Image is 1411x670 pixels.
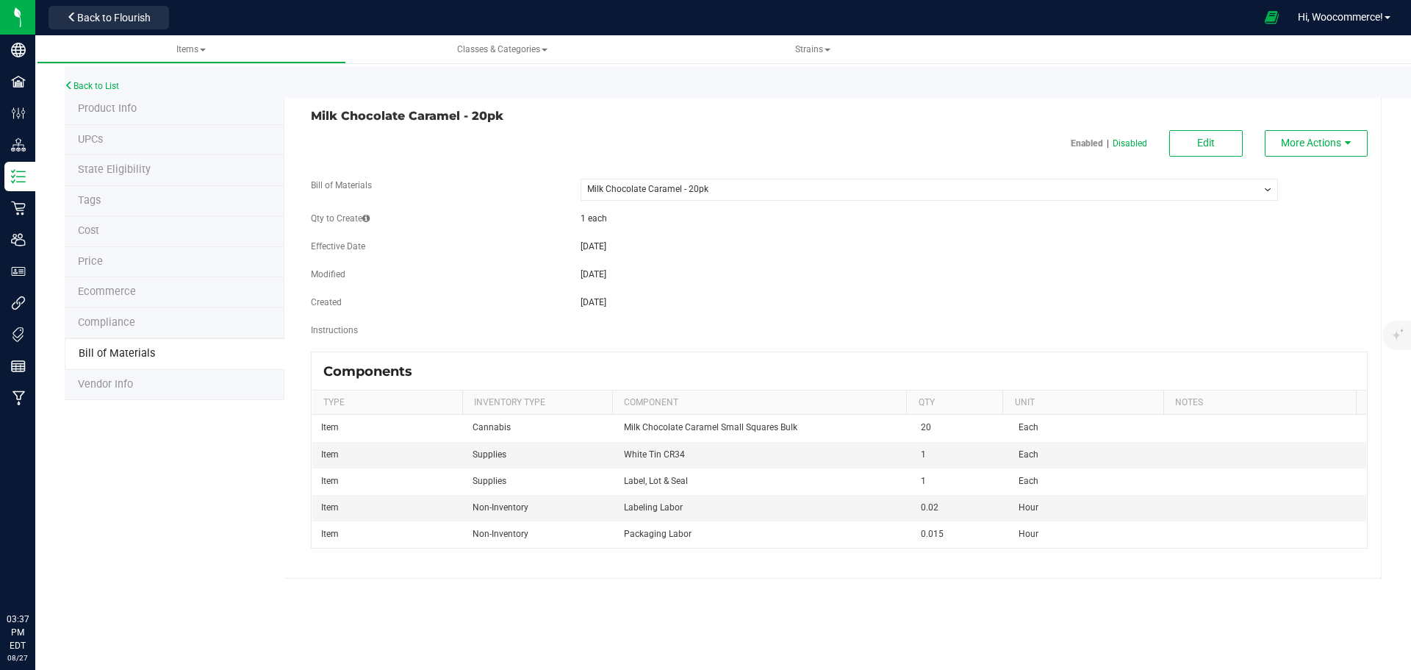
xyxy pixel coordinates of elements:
[624,449,685,460] span: White Tin CR34
[311,110,828,123] h3: Milk Chocolate Caramel - 20pk
[473,422,511,432] span: Cannabis
[78,224,99,237] span: Cost
[11,391,26,405] inline-svg: Manufacturing
[1197,137,1215,149] span: Edit
[1019,449,1038,460] span: Each
[11,169,26,184] inline-svg: Inventory
[1002,391,1163,416] th: Unit
[1019,529,1038,539] span: Hour
[311,240,365,253] label: Effective Date
[624,476,688,486] span: Label, Lot & Seal
[1113,137,1147,150] p: Disabled
[921,422,931,432] span: 20
[473,502,528,513] span: Non-Inventory
[1103,137,1113,150] span: |
[11,43,26,57] inline-svg: Company
[7,613,29,652] p: 03:37 PM EDT
[78,133,103,146] span: Tag
[1281,137,1341,149] span: More Actions
[78,378,133,391] span: Vendor Info
[1265,130,1368,157] button: More Actions
[473,476,506,486] span: Supplies
[312,391,462,416] th: Type
[11,106,26,121] inline-svg: Configuration
[78,255,103,268] span: Price
[176,44,206,54] span: Items
[1019,422,1038,432] span: Each
[11,201,26,215] inline-svg: Retail
[49,6,169,29] button: Back to Flourish
[581,269,606,279] span: [DATE]
[11,296,26,310] inline-svg: Integrations
[1298,11,1383,23] span: Hi, Woocommerce!
[11,264,26,279] inline-svg: User Roles
[581,213,607,224] span: 1 each
[7,652,29,663] p: 08/27
[1019,476,1038,486] span: Each
[78,163,151,176] span: Tag
[321,449,339,460] span: Item
[78,316,135,329] span: Compliance
[11,74,26,89] inline-svg: Facilities
[581,241,606,252] span: [DATE]
[15,552,59,596] iframe: Resource center
[462,391,612,416] th: Inventory Type
[311,324,358,337] label: Instructions
[921,502,938,513] span: 0.02
[311,212,370,225] label: Qty to Create
[321,422,339,432] span: Item
[1163,391,1356,416] th: Notes
[612,391,907,416] th: Component
[65,81,119,91] a: Back to List
[311,268,345,281] label: Modified
[323,363,423,379] div: Components
[78,102,137,115] span: Product Info
[11,138,26,152] inline-svg: Distribution
[457,44,547,54] span: Classes & Categories
[11,232,26,247] inline-svg: Users
[321,502,339,513] span: Item
[79,347,155,360] span: Bill of Materials
[921,476,926,486] span: 1
[78,194,101,207] span: Tag
[11,359,26,374] inline-svg: Reports
[1019,502,1038,513] span: Hour
[921,529,944,539] span: 0.015
[624,422,797,432] span: Milk Chocolate Caramel Small Squares Bulk
[624,502,683,513] span: Labeling Labor
[321,529,339,539] span: Item
[473,449,506,460] span: Supplies
[1255,3,1288,32] span: Open Ecommerce Menu
[906,391,1002,416] th: Qty
[311,296,342,309] label: Created
[77,12,151,24] span: Back to Flourish
[1169,130,1243,157] button: Edit
[362,213,370,224] span: The quantity of the item or item variation expected to be created from the component quantities e...
[78,285,136,298] span: Ecommerce
[311,179,372,192] label: Bill of Materials
[321,476,339,486] span: Item
[624,529,692,539] span: Packaging Labor
[795,44,830,54] span: Strains
[921,449,926,460] span: 1
[473,529,528,539] span: Non-Inventory
[43,550,61,568] iframe: Resource center unread badge
[581,297,606,307] span: [DATE]
[11,327,26,342] inline-svg: Tags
